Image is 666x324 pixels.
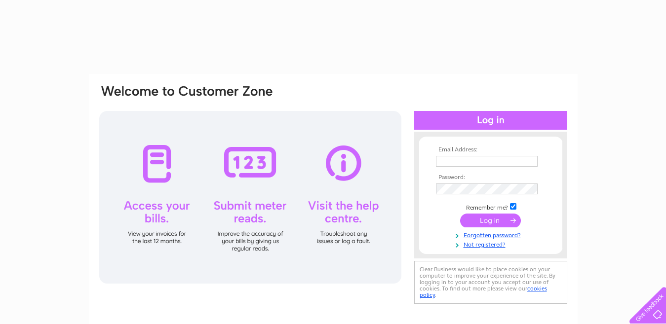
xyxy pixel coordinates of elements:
[436,239,548,249] a: Not registered?
[414,261,567,304] div: Clear Business would like to place cookies on your computer to improve your experience of the sit...
[433,146,548,153] th: Email Address:
[433,202,548,212] td: Remember me?
[433,174,548,181] th: Password:
[436,230,548,239] a: Forgotten password?
[420,285,547,298] a: cookies policy
[460,214,521,227] input: Submit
